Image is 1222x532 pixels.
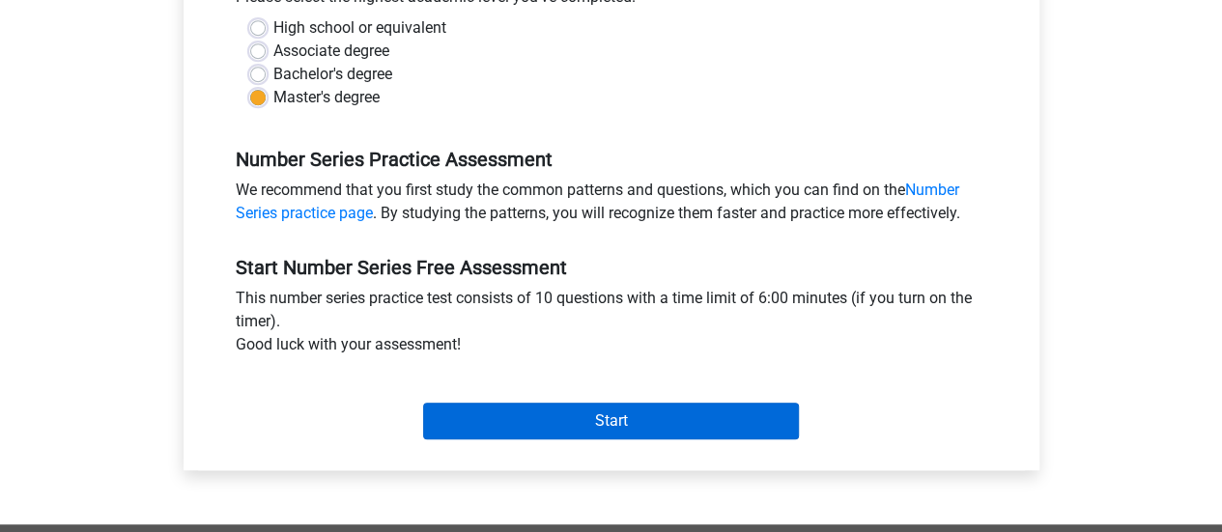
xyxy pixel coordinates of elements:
label: Bachelor's degree [273,63,392,86]
h5: Start Number Series Free Assessment [236,256,987,279]
input: Start [423,403,799,439]
a: Number Series practice page [236,181,959,222]
div: This number series practice test consists of 10 questions with a time limit of 6:00 minutes (if y... [221,287,1002,364]
label: Master's degree [273,86,380,109]
label: High school or equivalent [273,16,446,40]
div: We recommend that you first study the common patterns and questions, which you can find on the . ... [221,179,1002,233]
h5: Number Series Practice Assessment [236,148,987,171]
label: Associate degree [273,40,389,63]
